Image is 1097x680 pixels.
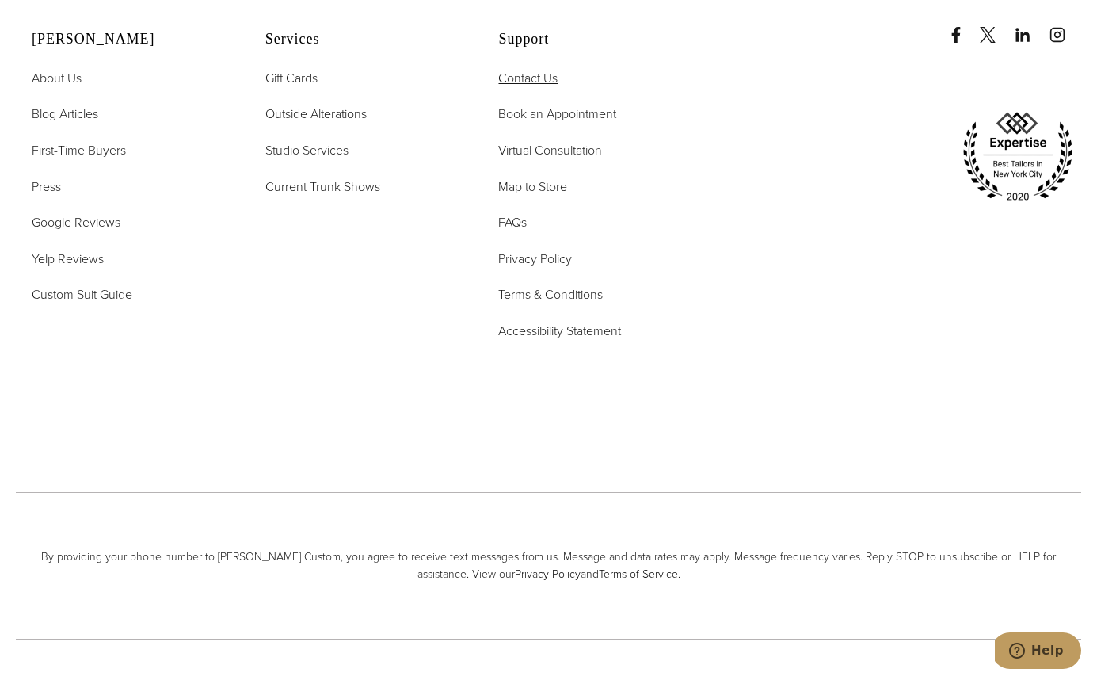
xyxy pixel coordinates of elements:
iframe: Opens a widget where you can chat to one of our agents [995,632,1081,672]
h2: Support [498,31,692,48]
a: Yelp Reviews [32,249,104,269]
span: Gift Cards [265,69,318,87]
a: Map to Store [498,177,567,197]
span: Privacy Policy [498,250,572,268]
nav: Alan David Footer Nav [32,68,226,305]
span: Press [32,178,61,196]
h2: [PERSON_NAME] [32,31,226,48]
a: Privacy Policy [515,566,581,583]
a: Book an Appointment [498,104,616,124]
span: FAQs [498,213,527,231]
span: Virtual Consultation [498,141,602,159]
nav: Services Footer Nav [265,68,459,197]
img: expertise, best tailors in new york city 2020 [954,106,1081,208]
a: First-Time Buyers [32,140,126,161]
a: Studio Services [265,140,349,161]
a: Contact Us [498,68,558,89]
a: About Us [32,68,82,89]
a: Accessibility Statement [498,321,621,342]
a: instagram [1049,11,1081,43]
a: Press [32,177,61,197]
a: linkedin [1015,11,1046,43]
a: Terms of Service [599,566,678,583]
span: Contact Us [498,69,558,87]
span: First-Time Buyers [32,141,126,159]
span: Map to Store [498,178,567,196]
span: Current Trunk Shows [265,178,380,196]
a: Facebook [948,11,977,43]
span: Custom Suit Guide [32,285,132,304]
a: Gift Cards [265,68,318,89]
span: Studio Services [265,141,349,159]
span: By providing your phone number to [PERSON_NAME] Custom, you agree to receive text messages from u... [16,548,1081,584]
a: x/twitter [980,11,1011,43]
h2: Services [265,31,459,48]
span: Google Reviews [32,213,120,231]
nav: Support Footer Nav [498,68,692,342]
span: Terms & Conditions [498,285,603,304]
span: Blog Articles [32,105,98,123]
a: Blog Articles [32,104,98,124]
span: About Us [32,69,82,87]
span: Yelp Reviews [32,250,104,268]
a: Current Trunk Shows [265,177,380,197]
span: Book an Appointment [498,105,616,123]
a: Virtual Consultation [498,140,602,161]
a: Terms & Conditions [498,285,603,305]
a: Custom Suit Guide [32,285,132,305]
span: Outside Alterations [265,105,367,123]
span: Accessibility Statement [498,322,621,340]
a: Privacy Policy [498,249,572,269]
a: FAQs [498,212,527,233]
a: Google Reviews [32,212,120,233]
a: Outside Alterations [265,104,367,124]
